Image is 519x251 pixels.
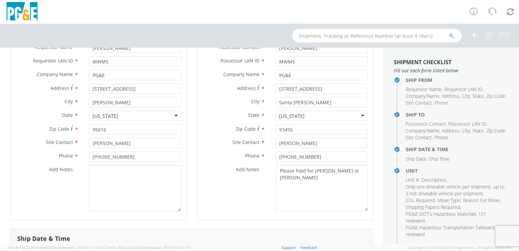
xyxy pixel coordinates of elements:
[17,235,70,242] h3: Ship Date & Time
[406,77,509,83] h4: Ship From
[64,98,73,105] span: City
[408,245,511,250] span: Copyright © [DATE]-[DATE] Agistix Inc., All Rights Reserved
[406,100,433,106] li: ,
[406,177,419,183] span: Unit #
[406,156,426,162] span: Ship Date
[462,93,470,99] span: City
[406,204,461,211] li: ,
[406,168,509,173] h4: Unit
[406,127,439,134] span: Company Name
[406,93,440,100] li: ,
[442,127,459,134] span: Address
[236,126,256,132] span: Zip Code
[248,112,259,118] span: State
[486,127,506,134] li: ,
[473,93,484,99] span: State
[292,29,462,42] input: Shipment, Tracking or Reference Number (at least 4 chars)
[59,153,73,159] span: Phone
[406,112,509,117] h4: Ship To
[406,147,509,152] h4: Ship Date & Time
[406,197,435,203] span: CDL Required
[8,245,104,250] span: Server: 2025.20.0-db47332bad5
[473,127,485,134] li: ,
[406,211,486,224] span: PG&E DOT's Hazardous Materials 101 reviewed
[149,245,191,250] span: master, [DATE] 10:01:07
[406,86,443,93] li: ,
[462,127,470,134] span: City
[279,113,305,120] div: [US_STATE]
[442,93,459,99] span: Address
[301,245,317,250] a: Feedback
[406,121,446,127] span: Possessor Contact
[63,245,104,250] span: master, [DATE] 11:13:37
[394,67,509,74] span: Fill out each form listed below
[37,71,73,77] span: Company Name
[46,139,73,145] span: Site Contact
[473,93,485,100] li: ,
[473,127,484,134] span: State
[406,134,432,141] span: Site Contact
[486,93,506,100] li: ,
[435,134,448,141] span: Phone
[406,127,440,134] li: ,
[406,121,447,127] li: ,
[5,2,39,22] img: pge-logo-06675f144f4cfa6a6814.png
[406,156,427,162] li: ,
[105,245,191,250] span: Client: 2025.18.0-fd567a5
[49,126,69,132] span: Zip Code
[251,98,259,105] span: City
[406,211,507,224] li: ,
[220,57,259,64] span: Possessor LAN ID
[406,183,507,197] li: ,
[429,156,450,162] span: Ship Time
[462,127,471,134] li: ,
[462,93,471,100] li: ,
[486,93,505,99] span: Zip Code
[236,166,259,173] span: Add Notes
[422,177,446,183] span: Description
[438,197,461,204] li: ,
[463,197,501,204] li: ,
[223,71,259,77] span: Company Name
[486,127,505,134] span: Zip Code
[438,197,460,203] span: Move Type
[406,183,504,197] span: Only one driveable vehicle per shipment, up to 3 not driveable vehicle per shipment
[444,86,482,92] span: Requestor LAN ID
[49,166,73,173] span: Add Notes
[237,85,256,91] span: Address
[61,112,73,118] span: State
[406,177,420,183] li: ,
[406,224,494,237] span: PG&E Hazardous Transportation Tailboard reviewed
[463,197,500,203] span: Reason For Move
[448,121,487,127] li: ,
[444,86,483,93] li: ,
[51,85,69,91] span: Address
[406,197,436,204] li: ,
[406,204,460,210] span: Shipping Papers Required
[394,58,451,66] strong: Shipment Checklist
[245,153,259,159] span: Phone
[406,86,442,92] span: Requestor Name
[442,93,460,100] li: ,
[442,127,460,134] li: ,
[282,245,296,250] a: Support
[406,134,433,141] li: ,
[448,121,486,127] span: Possessor LAN ID
[33,57,73,64] span: Requestor LAN ID
[93,113,118,120] div: [US_STATE]
[406,93,439,99] span: Company Name
[232,139,259,145] span: Site Contact
[406,100,432,106] span: Site Contact
[422,177,447,183] li: ,
[435,100,448,106] span: Phone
